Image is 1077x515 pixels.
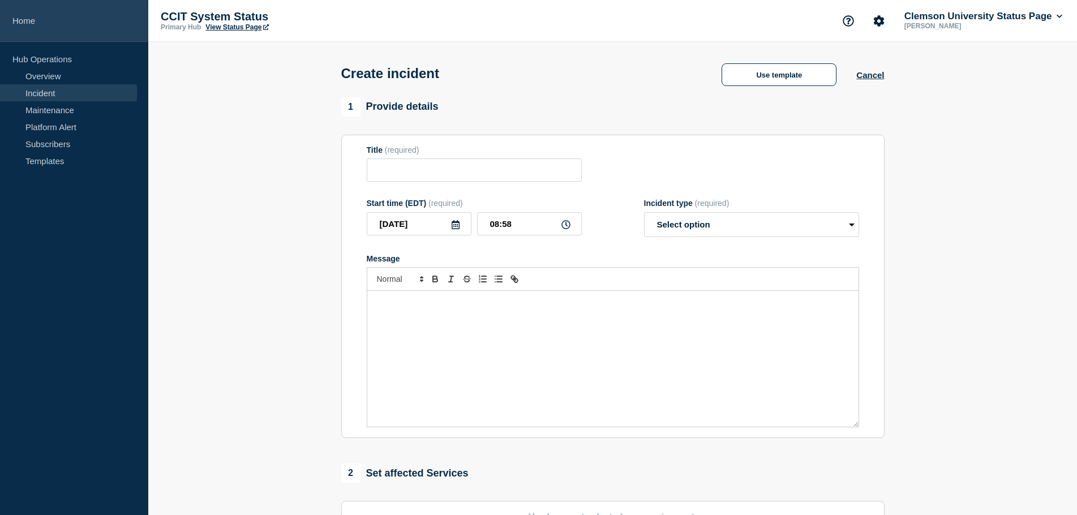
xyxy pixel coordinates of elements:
input: Title [367,158,582,182]
div: Message [367,254,859,263]
span: (required) [695,199,730,208]
button: Toggle italic text [443,272,459,286]
span: 1 [341,97,361,117]
span: 2 [341,463,361,483]
div: Provide details [341,97,439,117]
input: YYYY-MM-DD [367,212,471,235]
button: Toggle bold text [427,272,443,286]
button: Use template [722,63,836,86]
p: [PERSON_NAME] [902,22,1020,30]
button: Clemson University Status Page [902,11,1065,22]
div: Incident type [644,199,859,208]
span: (required) [428,199,463,208]
h1: Create incident [341,66,439,81]
span: (required) [385,145,419,154]
div: Title [367,145,582,154]
button: Toggle bulleted list [491,272,507,286]
p: Primary Hub [161,23,201,31]
button: Support [836,9,860,33]
a: View Status Page [205,23,268,31]
button: Toggle ordered list [475,272,491,286]
p: CCIT System Status [161,10,387,23]
div: Message [367,291,859,427]
button: Toggle link [507,272,522,286]
div: Start time (EDT) [367,199,582,208]
span: Font size [372,272,427,286]
button: Cancel [856,70,884,80]
button: Toggle strikethrough text [459,272,475,286]
input: HH:MM [477,212,582,235]
div: Set affected Services [341,463,469,483]
button: Account settings [867,9,891,33]
select: Incident type [644,212,859,237]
